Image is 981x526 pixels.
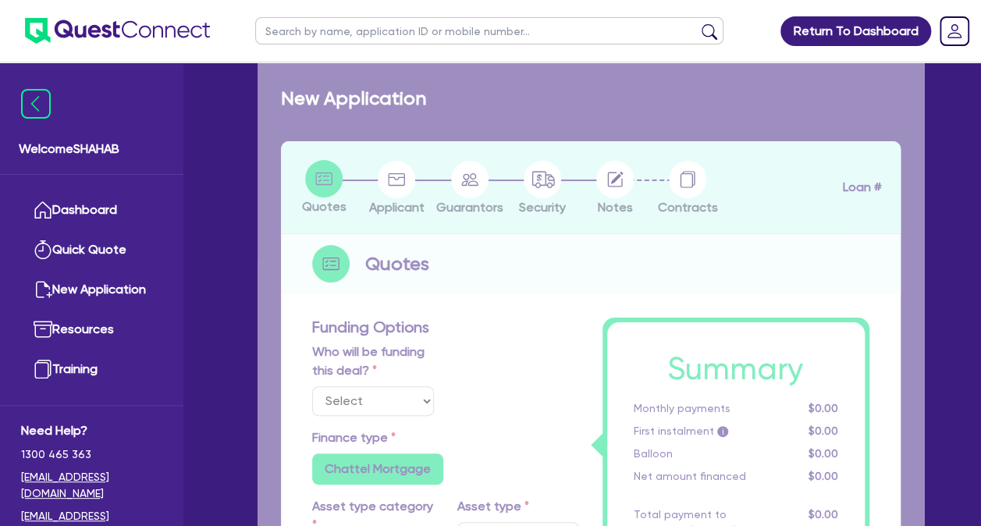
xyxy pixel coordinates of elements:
a: Return To Dashboard [780,16,931,46]
a: Dropdown toggle [934,11,975,52]
span: Welcome SHAHAB [19,140,165,158]
img: icon-menu-close [21,89,51,119]
a: New Application [21,270,162,310]
a: [EMAIL_ADDRESS][DOMAIN_NAME] [21,469,162,502]
span: Need Help? [21,421,162,440]
a: Training [21,350,162,389]
img: quest-connect-logo-blue [25,18,210,44]
img: quick-quote [34,240,52,259]
a: Resources [21,310,162,350]
a: Quick Quote [21,230,162,270]
a: Dashboard [21,190,162,230]
span: 1300 465 363 [21,446,162,463]
img: resources [34,320,52,339]
img: training [34,360,52,379]
img: new-application [34,280,52,299]
input: Search by name, application ID or mobile number... [255,17,723,44]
